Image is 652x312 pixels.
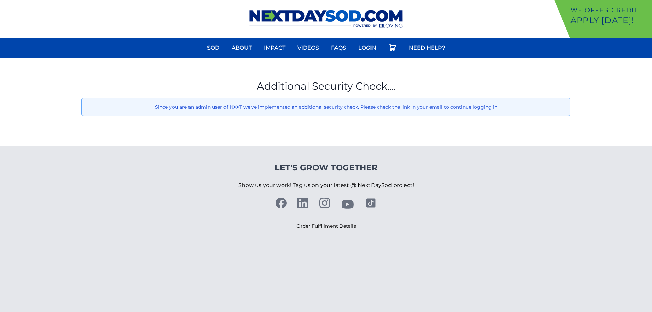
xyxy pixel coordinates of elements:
a: Order Fulfillment Details [296,223,356,229]
h4: Let's Grow Together [238,162,414,173]
a: FAQs [327,40,350,56]
a: About [228,40,256,56]
a: Impact [260,40,289,56]
p: Since you are an admin user of NXXT we've implemented an additional security check. Please check ... [87,104,565,110]
a: Need Help? [405,40,449,56]
a: Videos [293,40,323,56]
p: Apply [DATE]! [570,15,649,26]
p: We offer Credit [570,5,649,15]
h1: Additional Security Check.... [81,80,570,92]
a: Sod [203,40,223,56]
p: Show us your work! Tag us on your latest @ NextDaySod project! [238,173,414,198]
a: Login [354,40,380,56]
